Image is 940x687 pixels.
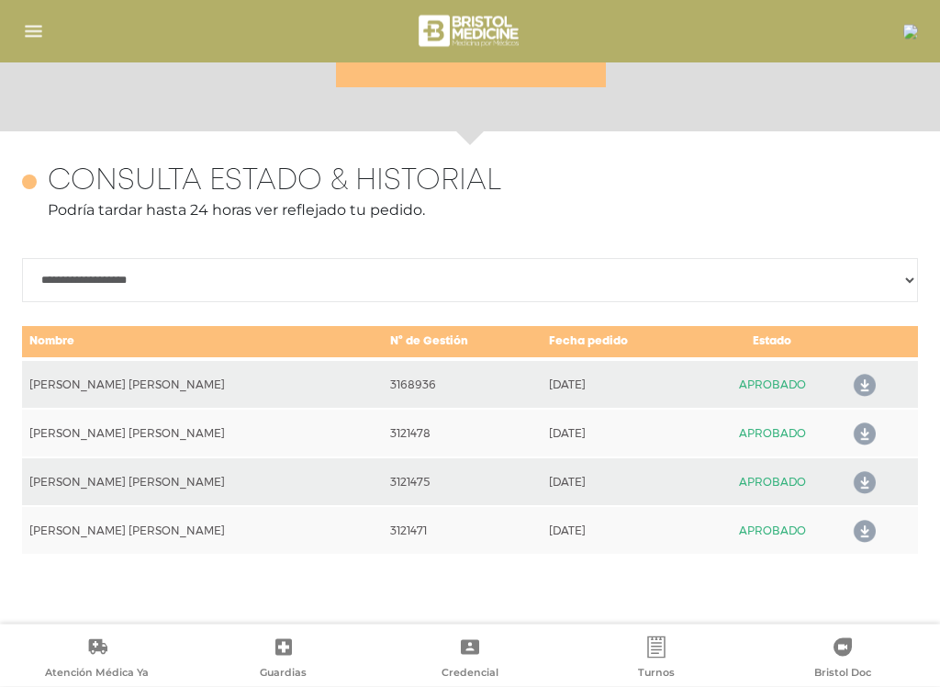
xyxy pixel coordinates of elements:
[702,458,843,507] td: APROBADO
[260,666,307,682] span: Guardias
[383,326,542,360] td: N° de Gestión
[750,636,936,683] a: Bristol Doc
[4,636,190,683] a: Atención Médica Ya
[383,507,542,556] td: 3121471
[22,507,383,556] td: [PERSON_NAME] [PERSON_NAME]
[814,666,871,682] span: Bristol Doc
[45,666,149,682] span: Atención Médica Ya
[702,410,843,458] td: APROBADO
[22,200,918,222] p: Podría tardar hasta 24 horas ver reflejado tu pedido.
[542,458,702,507] td: [DATE]
[383,458,542,507] td: 3121475
[542,326,702,360] td: Fecha pedido
[702,326,843,360] td: Estado
[383,410,542,458] td: 3121478
[22,20,45,43] img: Cober_menu-lines-white.svg
[564,636,750,683] a: Turnos
[22,458,383,507] td: [PERSON_NAME] [PERSON_NAME]
[903,25,918,39] img: 27046
[542,410,702,458] td: [DATE]
[638,666,675,682] span: Turnos
[442,666,498,682] span: Credencial
[190,636,376,683] a: Guardias
[22,410,383,458] td: [PERSON_NAME] [PERSON_NAME]
[376,636,563,683] a: Credencial
[542,507,702,556] td: [DATE]
[702,360,843,410] td: APROBADO
[416,9,525,53] img: bristol-medicine-blanco.png
[702,507,843,556] td: APROBADO
[22,326,383,360] td: Nombre
[22,360,383,410] td: [PERSON_NAME] [PERSON_NAME]
[48,165,501,200] h4: Consulta estado & historial
[542,360,702,410] td: [DATE]
[383,360,542,410] td: 3168936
